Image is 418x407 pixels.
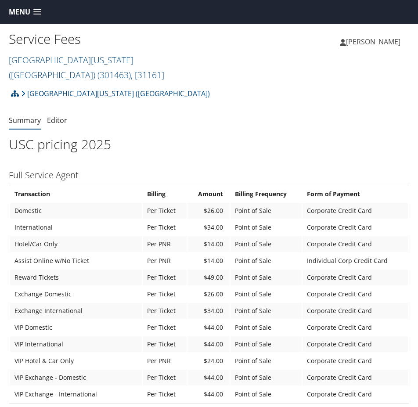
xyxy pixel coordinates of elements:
[231,303,302,319] td: Point of Sale
[97,69,131,81] span: ( 301463 )
[187,286,230,302] td: $26.00
[303,270,408,285] td: Corporate Credit Card
[346,37,400,47] span: [PERSON_NAME]
[10,253,142,269] td: Assist Online w/No Ticket
[231,353,302,369] td: Point of Sale
[187,236,230,252] td: $14.00
[303,286,408,302] td: Corporate Credit Card
[143,236,187,252] td: Per PNR
[131,69,164,81] span: , [ 31161 ]
[187,370,230,385] td: $44.00
[231,220,302,235] td: Point of Sale
[10,386,142,402] td: VIP Exchange - International
[231,336,302,352] td: Point of Sale
[187,353,230,369] td: $24.00
[303,353,408,369] td: Corporate Credit Card
[47,115,67,125] a: Editor
[187,320,230,335] td: $44.00
[10,186,142,202] th: Transaction
[143,253,187,269] td: Per PNR
[143,286,187,302] td: Per Ticket
[143,203,187,219] td: Per Ticket
[10,370,142,385] td: VIP Exchange - Domestic
[231,320,302,335] td: Point of Sale
[187,303,230,319] td: $34.00
[10,270,142,285] td: Reward Tickets
[143,270,187,285] td: Per Ticket
[231,286,302,302] td: Point of Sale
[9,54,164,81] a: [GEOGRAPHIC_DATA][US_STATE] ([GEOGRAPHIC_DATA])
[10,353,142,369] td: VIP Hotel & Car Only
[187,220,230,235] td: $34.00
[303,370,408,385] td: Corporate Credit Card
[187,203,230,219] td: $26.00
[303,253,408,269] td: Individual Corp Credit Card
[143,336,187,352] td: Per Ticket
[187,336,230,352] td: $44.00
[231,386,302,402] td: Point of Sale
[10,236,142,252] td: Hotel/Car Only
[303,236,408,252] td: Corporate Credit Card
[231,253,302,269] td: Point of Sale
[187,270,230,285] td: $49.00
[303,203,408,219] td: Corporate Credit Card
[143,353,187,369] td: Per PNR
[9,8,30,16] span: Menu
[9,115,41,125] a: Summary
[9,30,209,48] h1: Service Fees
[143,186,187,202] th: Billing
[303,220,408,235] td: Corporate Credit Card
[303,186,408,202] th: Form of Payment
[21,85,210,102] a: [GEOGRAPHIC_DATA][US_STATE] ([GEOGRAPHIC_DATA])
[303,336,408,352] td: Corporate Credit Card
[10,320,142,335] td: VIP Domestic
[143,386,187,402] td: Per Ticket
[143,370,187,385] td: Per Ticket
[143,320,187,335] td: Per Ticket
[187,186,230,202] th: Amount
[231,186,302,202] th: Billing Frequency
[303,320,408,335] td: Corporate Credit Card
[143,220,187,235] td: Per Ticket
[231,203,302,219] td: Point of Sale
[303,303,408,319] td: Corporate Credit Card
[303,386,408,402] td: Corporate Credit Card
[231,270,302,285] td: Point of Sale
[10,203,142,219] td: Domestic
[10,303,142,319] td: Exchange International
[10,286,142,302] td: Exchange Domestic
[10,336,142,352] td: VIP International
[10,220,142,235] td: International
[231,236,302,252] td: Point of Sale
[340,29,409,55] a: [PERSON_NAME]
[231,370,302,385] td: Point of Sale
[9,135,409,154] h1: USC pricing 2025
[143,303,187,319] td: Per Ticket
[9,169,409,181] h3: Full Service Agent
[4,5,46,19] a: Menu
[187,253,230,269] td: $14.00
[187,386,230,402] td: $44.00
